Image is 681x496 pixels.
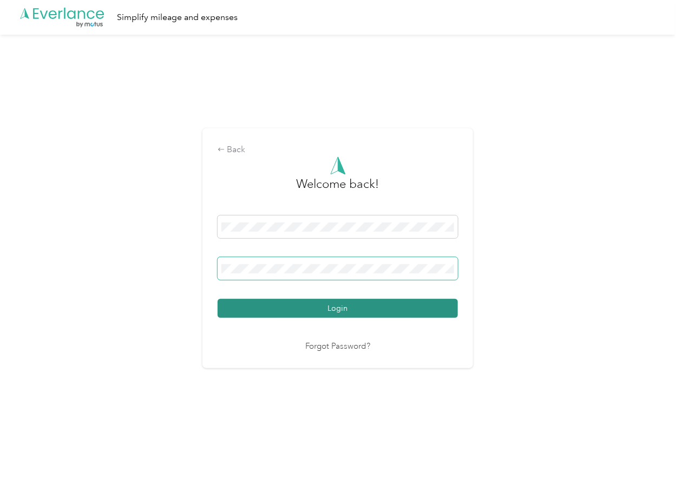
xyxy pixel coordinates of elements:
[620,435,681,496] iframe: Everlance-gr Chat Button Frame
[117,11,238,24] div: Simplify mileage and expenses
[297,175,379,204] h3: greeting
[218,299,458,318] button: Login
[218,143,458,156] div: Back
[305,341,370,353] a: Forgot Password?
